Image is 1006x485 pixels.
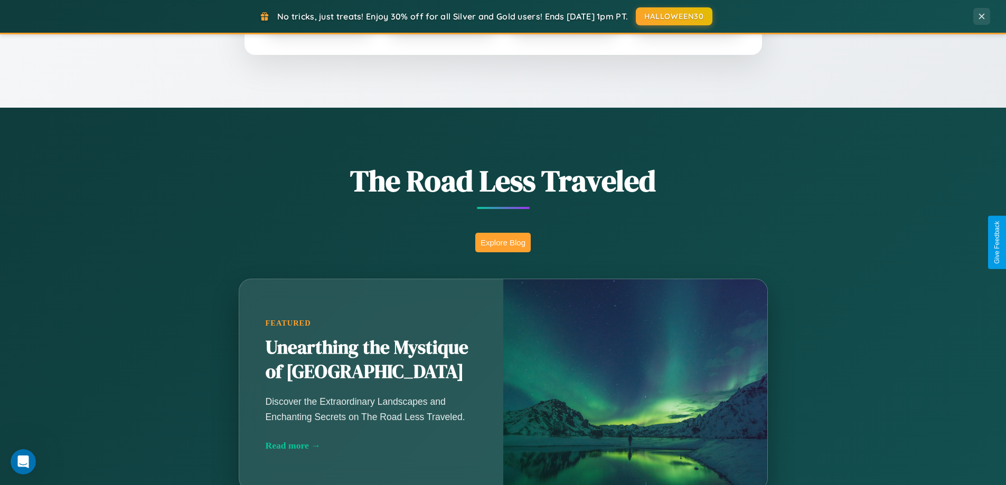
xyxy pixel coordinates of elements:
div: Featured [266,319,477,328]
button: HALLOWEEN30 [636,7,712,25]
p: Discover the Extraordinary Landscapes and Enchanting Secrets on The Road Less Traveled. [266,394,477,424]
div: Read more → [266,440,477,451]
div: Give Feedback [993,221,1001,264]
h2: Unearthing the Mystique of [GEOGRAPHIC_DATA] [266,336,477,384]
iframe: Intercom live chat [11,449,36,474]
h1: The Road Less Traveled [186,160,820,201]
button: Explore Blog [475,233,531,252]
span: No tricks, just treats! Enjoy 30% off for all Silver and Gold users! Ends [DATE] 1pm PT. [277,11,628,22]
